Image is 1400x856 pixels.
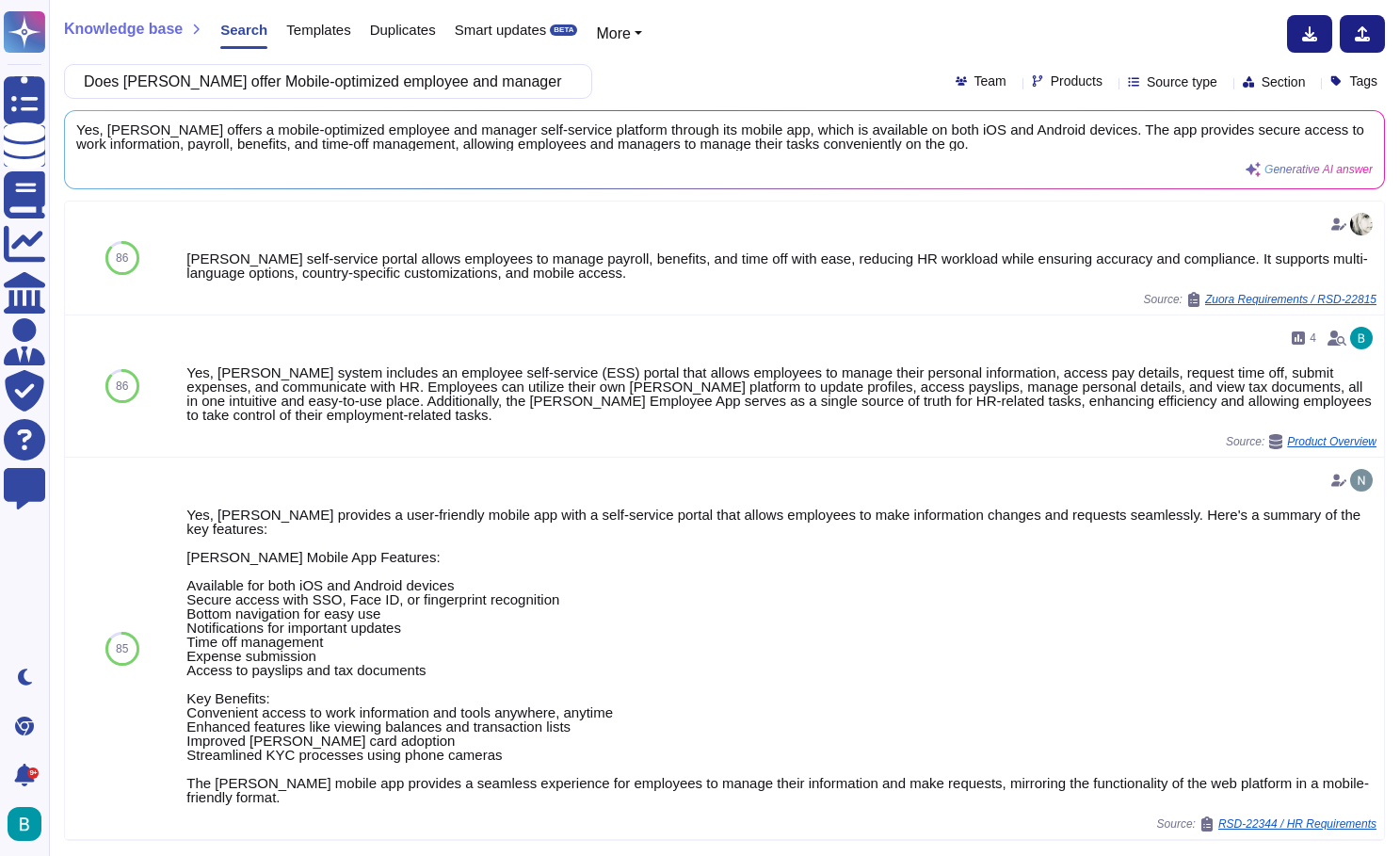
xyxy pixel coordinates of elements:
div: 9+ [27,767,39,779]
div: Yes, [PERSON_NAME] provides a user-friendly mobile app with a self-service portal that allows emp... [186,508,1376,804]
img: user [1350,327,1373,349]
span: Search [220,23,267,37]
div: Yes, [PERSON_NAME] system includes an employee self-service (ESS) portal that allows employees to... [186,365,1376,422]
button: user [4,803,55,845]
span: Zuora Requirements / RSD-22815 [1205,294,1376,305]
span: Tags [1349,74,1377,88]
span: Smart updates [455,23,547,37]
span: RSD-22344 / HR Requirements [1218,818,1376,830]
span: Generative AI answer [1264,164,1373,175]
span: 4 [1310,332,1316,344]
span: 86 [116,380,128,392]
span: Source: [1226,434,1376,449]
span: Source: [1157,816,1376,832]
span: More [596,25,630,41]
span: 86 [116,252,128,264]
span: Section [1262,75,1306,89]
span: 85 [116,643,128,654]
button: More [596,23,642,45]
span: Source: [1144,292,1376,307]
span: Product Overview [1287,436,1376,447]
div: [PERSON_NAME] self-service portal allows employees to manage payroll, benefits, and time off with... [186,251,1376,280]
span: Yes, [PERSON_NAME] offers a mobile-optimized employee and manager self-service platform through i... [76,122,1373,151]
span: Knowledge base [64,22,183,37]
img: user [8,807,41,841]
span: Duplicates [370,23,436,37]
img: user [1350,213,1373,235]
div: BETA [550,24,577,36]
span: Team [974,74,1006,88]
img: user [1350,469,1373,492]
span: Products [1051,74,1102,88]
input: Search a question or template... [74,65,572,98]
span: Source type [1147,75,1217,89]
span: Templates [286,23,350,37]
